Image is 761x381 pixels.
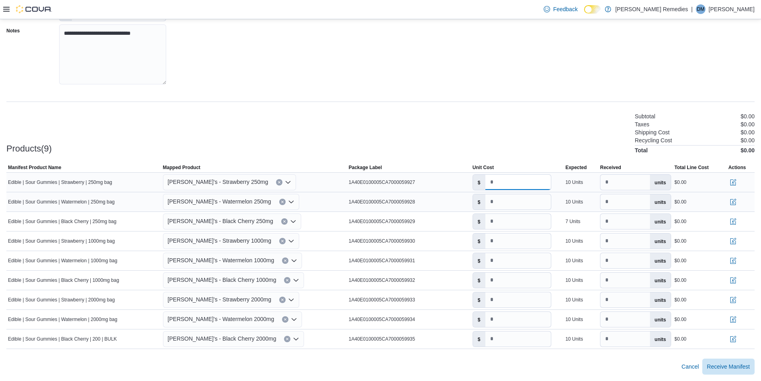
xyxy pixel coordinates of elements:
span: [PERSON_NAME]'s - Watermelon 250mg [168,197,271,206]
div: $0.00 [674,238,686,244]
button: Clear input [284,336,290,342]
div: Damon Mouss [696,4,705,14]
span: [PERSON_NAME]'s - Black Cherry 250mg [168,216,273,226]
span: Edible | Sour Gummies | Watermelon | 2000mg bag [8,316,117,323]
h3: Products(9) [6,144,52,154]
span: Package Label [349,164,382,171]
h6: Recycling Cost [635,137,672,144]
button: Clear input [279,297,286,303]
span: Edible | Sour Gummies | Watermelon | 1000mg bag [8,257,117,264]
button: Open list of options [291,257,297,264]
span: Edible | Sour Gummies | Strawberry | 250mg bag [8,179,112,186]
button: Clear input [281,218,288,225]
button: Open list of options [290,218,296,225]
label: units [650,273,671,288]
span: Received [600,164,621,171]
span: [PERSON_NAME]'s - Strawberry 2000mg [168,295,271,304]
p: [PERSON_NAME] Remedies [615,4,688,14]
div: 7 Units [565,218,580,225]
label: units [650,312,671,327]
span: Feedback [553,5,578,13]
button: Open list of options [293,336,299,342]
button: Clear input [284,277,290,283]
span: 1A40E0100005CA7000059933 [349,297,415,303]
span: Receive Manifest [707,363,750,371]
span: Mapped Product [163,164,201,171]
p: $0.00 [741,121,755,128]
span: DM [697,4,705,14]
h6: Subtotal [635,113,655,120]
div: $0.00 [674,316,686,323]
label: units [650,214,671,229]
span: [PERSON_NAME]'s - Black Cherry 1000mg [168,275,276,285]
h6: Taxes [635,121,650,128]
img: Cova [16,5,52,13]
span: Edible | Sour Gummies | Black Cherry | 200 | BULK [8,336,117,342]
h4: $0.00 [741,147,755,154]
button: Open list of options [288,238,294,244]
button: Open list of options [291,316,297,323]
div: $0.00 [674,199,686,205]
label: units [650,292,671,307]
button: Clear input [282,257,288,264]
label: $ [473,331,485,347]
button: Open list of options [285,179,291,186]
span: 1A40E0100005CA7000059930 [349,238,415,244]
p: $0.00 [741,113,755,120]
span: [PERSON_NAME]'s - Watermelon 1000mg [168,255,274,265]
span: 1A40E0100005CA7000059927 [349,179,415,186]
button: Cancel [678,359,702,375]
span: Edible | Sour Gummies | Black Cherry | 1000mg bag [8,277,119,283]
p: $0.00 [741,137,755,144]
div: $0.00 [674,277,686,283]
button: Clear input [276,179,282,186]
div: 10 Units [565,316,583,323]
span: Edible | Sour Gummies | Strawberry | 1000mg bag [8,238,115,244]
span: 1A40E0100005CA7000059928 [349,199,415,205]
span: [PERSON_NAME]'s - Black Cherry 2000mg [168,334,276,343]
span: Total Line Cost [674,164,709,171]
span: Manifest Product Name [8,164,61,171]
h4: Total [635,147,648,154]
label: $ [473,253,485,268]
button: Open list of options [288,297,294,303]
span: Edible | Sour Gummies | Watermelon | 250mg bag [8,199,115,205]
button: Clear input [279,238,286,244]
span: [PERSON_NAME]'s - Strawberry 250mg [168,177,268,187]
div: 10 Units [565,277,583,283]
span: [PERSON_NAME]'s - Strawberry 1000mg [168,236,271,245]
label: units [650,331,671,347]
p: $0.00 [741,129,755,136]
label: $ [473,233,485,249]
span: 1A40E0100005CA7000059934 [349,316,415,323]
div: $0.00 [674,257,686,264]
span: 1A40E0100005CA7000059932 [349,277,415,283]
button: Open list of options [288,199,294,205]
h6: Shipping Cost [635,129,670,136]
div: 10 Units [565,179,583,186]
button: Clear input [279,199,286,205]
label: units [650,233,671,249]
label: $ [473,292,485,307]
label: units [650,253,671,268]
label: $ [473,194,485,209]
label: units [650,194,671,209]
div: $0.00 [674,297,686,303]
label: $ [473,273,485,288]
span: Expected [565,164,586,171]
div: $0.00 [674,218,686,225]
label: units [650,175,671,190]
div: 10 Units [565,238,583,244]
div: $0.00 [674,336,686,342]
button: Clear input [282,316,288,323]
span: [PERSON_NAME]'s - Watermelon 2000mg [168,314,274,324]
span: Edible | Sour Gummies | Black Cherry | 250mg bag [8,218,116,225]
button: Receive Manifest [702,359,755,375]
span: Cancel [682,363,699,371]
span: Unit Cost [473,164,494,171]
span: Actions [728,164,746,171]
span: 1A40E0100005CA7000059929 [349,218,415,225]
span: 1A40E0100005CA7000059931 [349,257,415,264]
label: Notes [6,28,20,34]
